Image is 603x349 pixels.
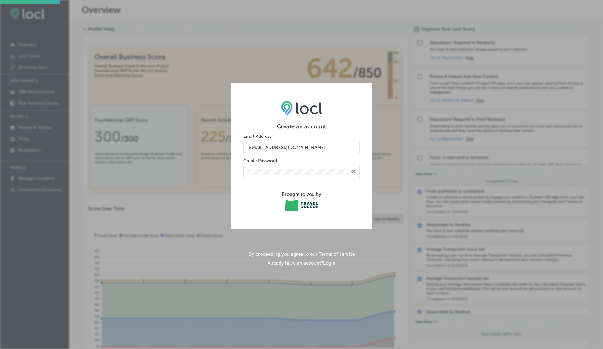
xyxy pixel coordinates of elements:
[243,134,271,139] label: Email Address
[248,251,355,257] p: By proceeding you agree to our
[243,123,360,130] h2: Create an account
[285,200,318,211] img: Travel Oregon
[319,251,355,257] a: Terms of Service
[268,260,335,266] p: Already have an account?
[351,169,356,175] span: Toggle password visibility
[243,191,360,197] div: Brought to you by
[281,101,322,115] img: LOCL logo
[243,158,277,164] label: Create Password
[323,260,335,266] button: Login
